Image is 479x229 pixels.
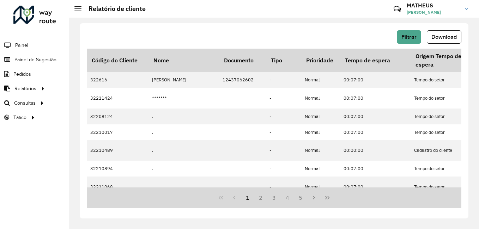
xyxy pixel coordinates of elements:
td: - [266,124,301,140]
td: 12437062602 [219,72,266,88]
th: Documento [219,49,266,72]
td: Normal [301,161,340,177]
td: 00:07:00 [340,72,411,88]
td: 32208124 [87,109,148,124]
th: Nome [148,49,219,72]
td: 32210017 [87,124,148,140]
span: Painel [15,42,28,49]
td: 322616 [87,72,148,88]
th: Tempo de espera [340,49,411,72]
span: Relatórios [14,85,36,92]
td: 00:07:00 [340,177,411,197]
td: 00:07:00 [340,161,411,177]
td: - [266,161,301,177]
span: Consultas [14,99,36,107]
td: Normal [301,109,340,124]
button: 1 [241,191,254,204]
td: . [148,140,219,161]
button: Download [427,30,461,44]
button: Next Page [307,191,321,204]
td: Normal [301,140,340,161]
td: 00:00:00 [340,140,411,161]
td: Normal [301,124,340,140]
h2: Relatório de cliente [81,5,146,13]
td: - [266,109,301,124]
td: 32210894 [87,161,148,177]
td: . [148,177,219,197]
button: Last Page [321,191,334,204]
td: - [266,88,301,108]
th: Código do Cliente [87,49,148,72]
td: 00:07:00 [340,124,411,140]
span: Pedidos [13,70,31,78]
td: - [266,140,301,161]
td: Normal [301,177,340,197]
td: Normal [301,72,340,88]
button: 5 [294,191,308,204]
button: 3 [267,191,281,204]
button: 4 [281,191,294,204]
th: Tipo [266,49,301,72]
a: Contato Rápido [390,1,405,17]
span: Tático [13,114,26,121]
td: 32211424 [87,88,148,108]
td: 00:07:00 [340,88,411,108]
span: Download [431,34,457,40]
th: Prioridade [301,49,340,72]
td: 32210489 [87,140,148,161]
td: 00:07:00 [340,109,411,124]
h3: MATHEUS [407,2,460,9]
button: Filtrar [397,30,421,44]
td: . [148,161,219,177]
td: 32211068 [87,177,148,197]
td: - [266,72,301,88]
td: [PERSON_NAME] [148,72,219,88]
td: - [266,177,301,197]
td: Normal [301,88,340,108]
td: . [148,109,219,124]
span: Filtrar [401,34,417,40]
td: . [148,124,219,140]
span: Painel de Sugestão [14,56,56,63]
button: 2 [254,191,267,204]
span: [PERSON_NAME] [407,9,460,16]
